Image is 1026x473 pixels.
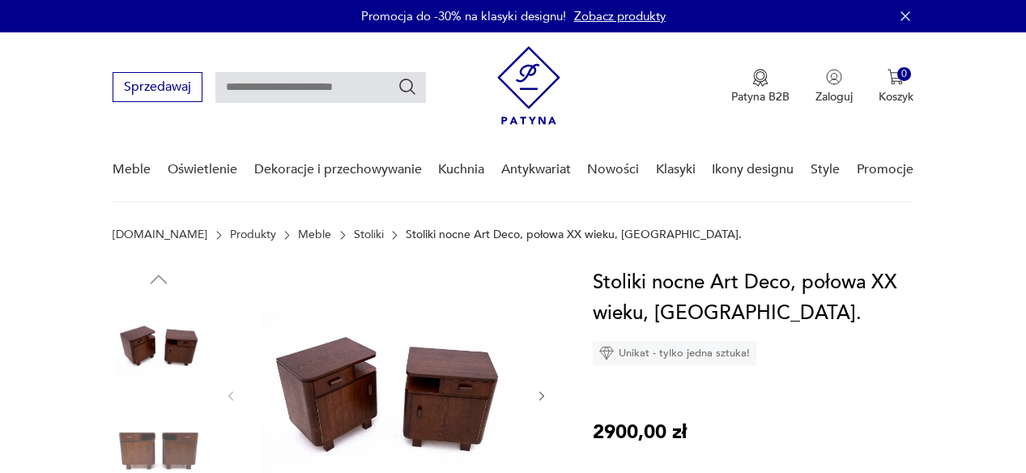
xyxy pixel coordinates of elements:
[857,138,913,201] a: Promocje
[113,83,202,94] a: Sprzedawaj
[230,228,276,241] a: Produkty
[712,138,794,201] a: Ikony designu
[731,69,790,104] button: Patyna B2B
[113,72,202,102] button: Sprzedawaj
[113,228,207,241] a: [DOMAIN_NAME]
[593,267,913,329] h1: Stoliki nocne Art Deco, połowa XX wieku, [GEOGRAPHIC_DATA].
[113,300,205,392] img: Zdjęcie produktu Stoliki nocne Art Deco, połowa XX wieku, Polska.
[599,346,614,360] img: Ikona diamentu
[438,138,484,201] a: Kuchnia
[888,69,904,85] img: Ikona koszyka
[398,77,417,96] button: Szukaj
[731,89,790,104] p: Patyna B2B
[354,228,384,241] a: Stoliki
[897,67,911,81] div: 0
[815,69,853,104] button: Zaloguj
[168,138,237,201] a: Oświetlenie
[815,89,853,104] p: Zaloguj
[497,46,560,125] img: Patyna - sklep z meblami i dekoracjami vintage
[752,69,768,87] img: Ikona medalu
[593,341,756,365] div: Unikat - tylko jedna sztuka!
[361,8,566,24] p: Promocja do -30% na klasyki designu!
[113,138,151,201] a: Meble
[574,8,666,24] a: Zobacz produkty
[811,138,840,201] a: Style
[826,69,842,85] img: Ikonka użytkownika
[879,69,913,104] button: 0Koszyk
[587,138,639,201] a: Nowości
[254,138,422,201] a: Dekoracje i przechowywanie
[501,138,571,201] a: Antykwariat
[406,228,742,241] p: Stoliki nocne Art Deco, połowa XX wieku, [GEOGRAPHIC_DATA].
[593,417,687,448] p: 2900,00 zł
[731,69,790,104] a: Ikona medaluPatyna B2B
[656,138,696,201] a: Klasyki
[879,89,913,104] p: Koszyk
[298,228,331,241] a: Meble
